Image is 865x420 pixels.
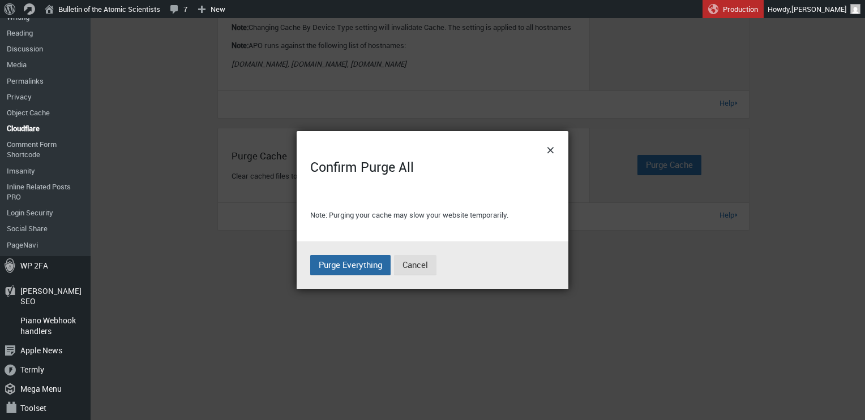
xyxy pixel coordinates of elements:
span: Confirm Purge All [310,158,414,176]
span: [PERSON_NAME] [791,4,847,14]
button: Purge Everything [310,255,391,275]
span: Note: Purging your cache may slow your website temporarily. [310,210,508,220]
span: Purge Everything [319,259,382,270]
span: Cancel [402,259,428,270]
button: Cancel [394,255,436,275]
